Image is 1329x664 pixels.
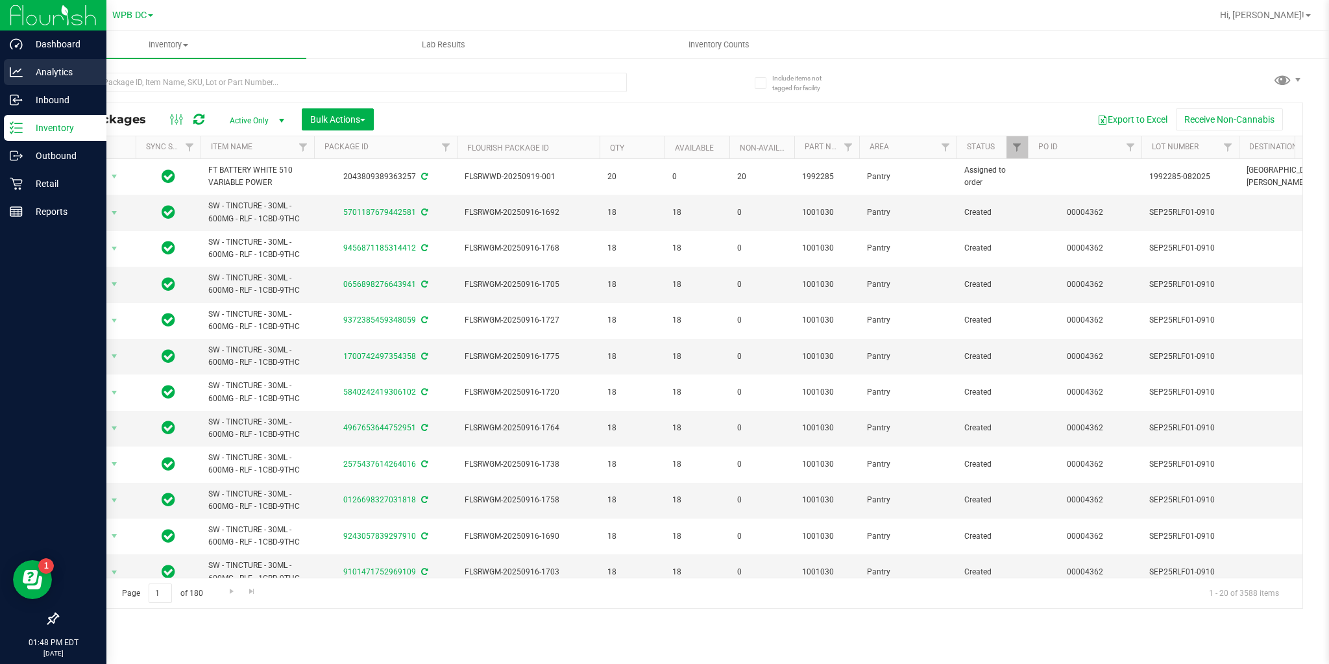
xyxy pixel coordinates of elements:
span: select [106,167,123,186]
span: 18 [672,350,722,363]
inline-svg: Inbound [10,93,23,106]
a: 00004362 [1067,243,1103,252]
a: 00004362 [1067,423,1103,432]
span: Created [964,530,1020,543]
a: Go to the next page [222,584,241,601]
inline-svg: Inventory [10,121,23,134]
iframe: Resource center unread badge [38,558,54,574]
span: 0 [737,206,786,219]
a: 2575437614264016 [343,460,416,469]
span: 1001030 [802,278,851,291]
a: Filter [1006,136,1028,158]
span: FLSRWGM-20250916-1692 [465,206,592,219]
span: FLSRWGM-20250916-1727 [465,314,592,326]
span: In Sync [162,383,175,401]
span: Sync from Compliance System [419,172,428,181]
a: 00004362 [1067,495,1103,504]
span: In Sync [162,167,175,186]
a: 00004362 [1067,208,1103,217]
span: SEP25RLF01-0910 [1149,242,1231,254]
span: Pantry [867,171,949,183]
a: 00004362 [1067,315,1103,325]
span: select [106,455,123,473]
span: SW - TINCTURE - 30ML - 600MG - RLF - 1CBD-9THC [208,488,306,513]
span: 1992285-082025 [1149,171,1231,183]
a: 00004362 [1067,460,1103,469]
span: 1001030 [802,206,851,219]
span: Created [964,278,1020,291]
span: Created [964,494,1020,506]
span: In Sync [162,527,175,545]
span: 0 [737,278,786,291]
button: Receive Non-Cannabis [1176,108,1283,130]
span: In Sync [162,491,175,509]
span: Bulk Actions [310,114,365,125]
inline-svg: Reports [10,205,23,218]
span: FT BATTERY WHITE 510 VARIABLE POWER [208,164,306,189]
span: 18 [607,350,657,363]
span: select [106,240,123,258]
inline-svg: Outbound [10,149,23,162]
span: Inventory Counts [671,39,767,51]
span: 18 [672,386,722,399]
span: In Sync [162,311,175,329]
span: select [106,312,123,330]
span: 18 [607,314,657,326]
a: Part Number [805,142,857,151]
span: In Sync [162,239,175,257]
span: 18 [607,566,657,578]
span: Created [964,242,1020,254]
span: SW - TINCTURE - 30ML - 600MG - RLF - 1CBD-9THC [208,236,306,261]
a: Filter [838,136,859,158]
span: Sync from Compliance System [419,460,428,469]
a: Go to the last page [243,584,262,601]
span: 1001030 [802,530,851,543]
a: 9456871185314412 [343,243,416,252]
a: Non-Available [740,143,798,153]
span: SEP25RLF01-0910 [1149,278,1231,291]
span: Pantry [867,206,949,219]
a: 0126698327031818 [343,495,416,504]
span: Created [964,386,1020,399]
span: Sync from Compliance System [419,423,428,432]
span: SEP25RLF01-0910 [1149,206,1231,219]
span: SEP25RLF01-0910 [1149,386,1231,399]
a: 1700742497354358 [343,352,416,361]
a: 5701187679442581 [343,208,416,217]
span: Pantry [867,530,949,543]
span: SEP25RLF01-0910 [1149,422,1231,434]
span: 18 [607,386,657,399]
span: Page of 180 [111,584,213,604]
span: SW - TINCTURE - 30ML - 600MG - RLF - 1CBD-9THC [208,559,306,584]
span: 18 [672,494,722,506]
span: FLSRWGM-20250916-1775 [465,350,592,363]
span: In Sync [162,563,175,581]
span: FLSRWGM-20250916-1690 [465,530,592,543]
span: Inventory [31,39,306,51]
span: SW - TINCTURE - 30ML - 600MG - RLF - 1CBD-9THC [208,524,306,548]
span: Pantry [867,350,949,363]
span: 18 [672,566,722,578]
span: select [106,419,123,437]
span: 18 [672,458,722,471]
span: Pantry [867,278,949,291]
span: 18 [672,530,722,543]
span: 1001030 [802,314,851,326]
span: select [106,275,123,293]
span: 0 [672,171,722,183]
span: Lab Results [404,39,483,51]
span: 0 [737,386,786,399]
span: In Sync [162,419,175,437]
span: 18 [607,242,657,254]
p: Inbound [23,92,101,108]
a: Area [870,142,889,151]
a: Sync Status [146,142,196,151]
span: 18 [607,422,657,434]
span: select [106,527,123,545]
span: FLSRWWD-20250919-001 [465,171,592,183]
span: FLSRWGM-20250916-1738 [465,458,592,471]
span: FLSRWGM-20250916-1758 [465,494,592,506]
span: All Packages [67,112,159,127]
p: [DATE] [6,648,101,658]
